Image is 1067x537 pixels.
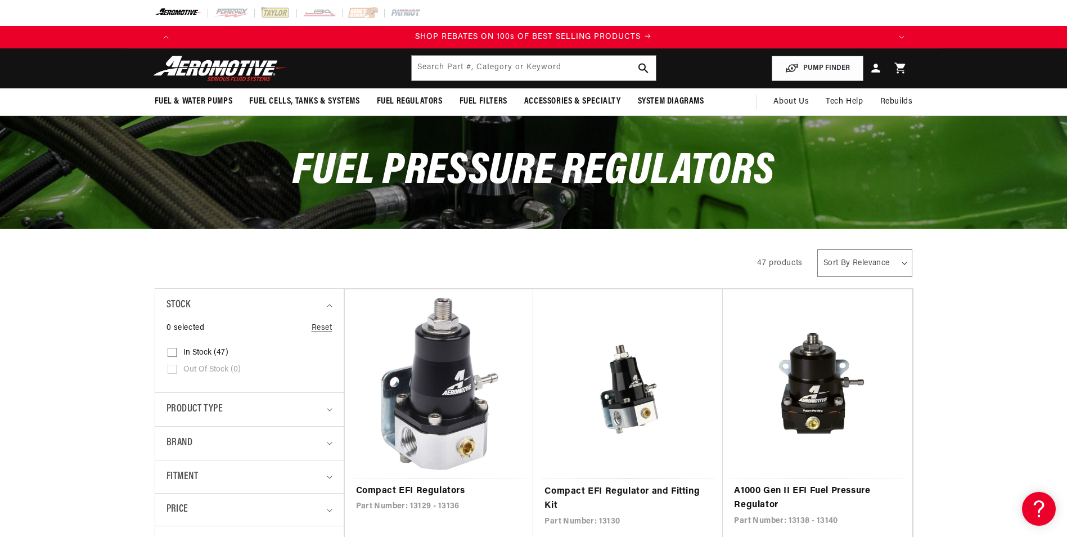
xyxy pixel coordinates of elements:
[183,365,241,375] span: Out of stock (0)
[368,88,451,115] summary: Fuel Regulators
[166,297,191,314] span: Stock
[177,31,890,43] div: Announcement
[166,460,332,494] summary: Fitment (0 selected)
[631,56,656,80] button: search button
[249,96,359,108] span: Fuel Cells, Tanks & Systems
[772,56,863,81] button: PUMP FINDER
[377,96,443,108] span: Fuel Regulators
[150,55,291,82] img: Aeromotive
[183,348,228,358] span: In stock (47)
[765,88,817,115] a: About Us
[177,31,890,43] div: 3 of 4
[166,401,223,418] span: Product type
[166,289,332,322] summary: Stock (0 selected)
[629,88,713,115] summary: System Diagrams
[817,88,871,115] summary: Tech Help
[166,393,332,426] summary: Product type (0 selected)
[292,150,774,194] span: Fuel Pressure Regulators
[127,26,941,48] slideshow-component: Translation missing: en.sections.announcements.announcement_bar
[146,88,241,115] summary: Fuel & Water Pumps
[524,96,621,108] span: Accessories & Specialty
[166,322,205,334] span: 0 selected
[415,33,641,41] span: SHOP REBATES ON 100s OF BEST SELLING PRODUCTS
[356,484,523,499] a: Compact EFI Regulators
[451,88,516,115] summary: Fuel Filters
[155,26,177,48] button: Translation missing: en.sections.announcements.previous_announcement
[773,97,809,106] span: About Us
[241,88,368,115] summary: Fuel Cells, Tanks & Systems
[734,484,901,513] a: A1000 Gen II EFI Fuel Pressure Regulator
[177,31,890,43] a: SHOP REBATES ON 100s OF BEST SELLING PRODUCTS
[544,485,712,513] a: Compact EFI Regulator and Fitting Kit
[890,26,913,48] button: Translation missing: en.sections.announcements.next_announcement
[757,259,803,267] span: 47 products
[166,494,332,526] summary: Price
[155,96,233,108] span: Fuel & Water Pumps
[516,88,629,115] summary: Accessories & Specialty
[166,469,199,485] span: Fitment
[166,427,332,460] summary: Brand (0 selected)
[872,88,921,115] summary: Rebuilds
[826,96,863,108] span: Tech Help
[638,96,704,108] span: System Diagrams
[412,56,656,80] input: Search by Part Number, Category or Keyword
[166,435,193,451] span: Brand
[166,502,188,517] span: Price
[312,322,332,334] a: Reset
[460,96,507,108] span: Fuel Filters
[880,96,913,108] span: Rebuilds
